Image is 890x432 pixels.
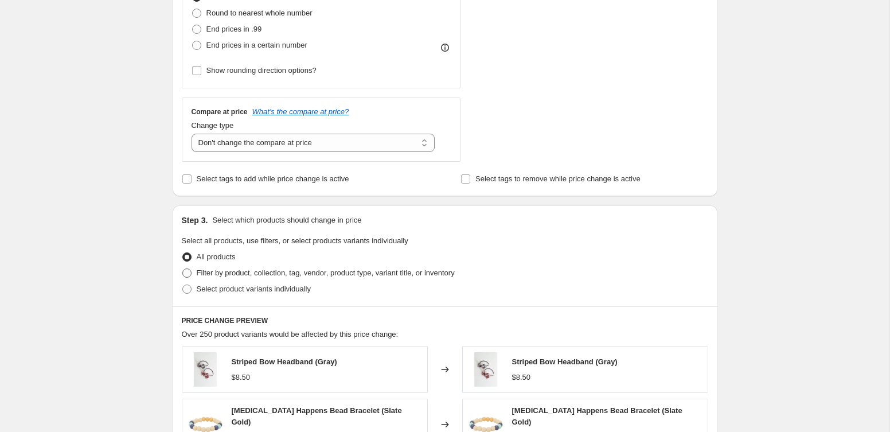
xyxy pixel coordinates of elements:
span: Striped Bow Headband (Gray) [232,357,337,366]
span: [MEDICAL_DATA] Happens Bead Bracelet (Slate Gold) [232,406,402,426]
span: End prices in .99 [206,25,262,33]
span: Filter by product, collection, tag, vendor, product type, variant title, or inventory [197,268,455,277]
span: Change type [192,121,234,130]
span: Round to nearest whole number [206,9,313,17]
span: All products [197,252,236,261]
span: Select all products, use filters, or select products variants individually [182,236,408,245]
span: Show rounding direction options? [206,66,317,75]
span: End prices in a certain number [206,41,307,49]
h6: PRICE CHANGE PREVIEW [182,316,708,325]
div: $8.50 [232,372,251,383]
div: $8.50 [512,372,531,383]
span: Select tags to add while price change is active [197,174,349,183]
span: Select tags to remove while price change is active [475,174,641,183]
h3: Compare at price [192,107,248,116]
img: maelirose-fwh17-2y06_80x.jpg [188,352,222,387]
img: maelirose-fwh17-2y06_80x.jpg [469,352,503,387]
span: [MEDICAL_DATA] Happens Bead Bracelet (Slate Gold) [512,406,682,426]
span: Select product variants individually [197,285,311,293]
span: Over 250 product variants would be affected by this price change: [182,330,399,338]
button: What's the compare at price? [252,107,349,116]
span: Striped Bow Headband (Gray) [512,357,618,366]
h2: Step 3. [182,215,208,226]
p: Select which products should change in price [212,215,361,226]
